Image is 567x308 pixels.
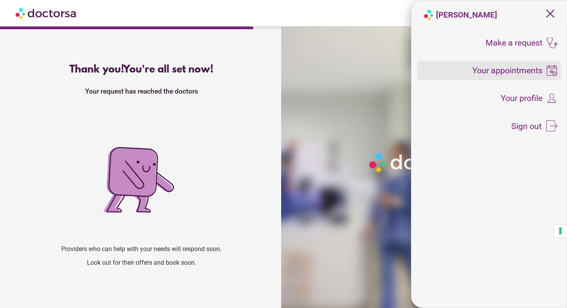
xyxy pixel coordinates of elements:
[546,93,557,104] img: icons8-customer-100.png
[366,150,480,175] img: Logo-Doctorsa-trans-White-partial-flat.png
[73,101,210,237] img: success
[436,10,497,19] strong: [PERSON_NAME]
[546,120,557,131] img: icons8-sign-out-50.png
[123,64,213,76] span: You're all set now!
[501,94,542,103] span: Your profile
[16,259,266,266] p: Look out for their offers and book soon.
[546,65,557,76] img: icons8-booking-100.png
[543,6,558,21] span: close
[546,37,557,48] img: icons8-stethoscope-100.png
[554,225,567,238] button: Your consent preferences for tracking technologies
[485,39,542,47] span: Make a request
[423,9,434,20] img: logo-doctorsa-baloon.png
[16,245,266,253] p: Providers who can help with your needs will respond soon.
[472,66,542,75] span: Your appointments
[16,64,266,76] div: Thank you!
[16,4,77,22] img: Doctorsa.com
[85,87,198,95] strong: Your request has reached the doctors
[511,122,542,131] span: Sign out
